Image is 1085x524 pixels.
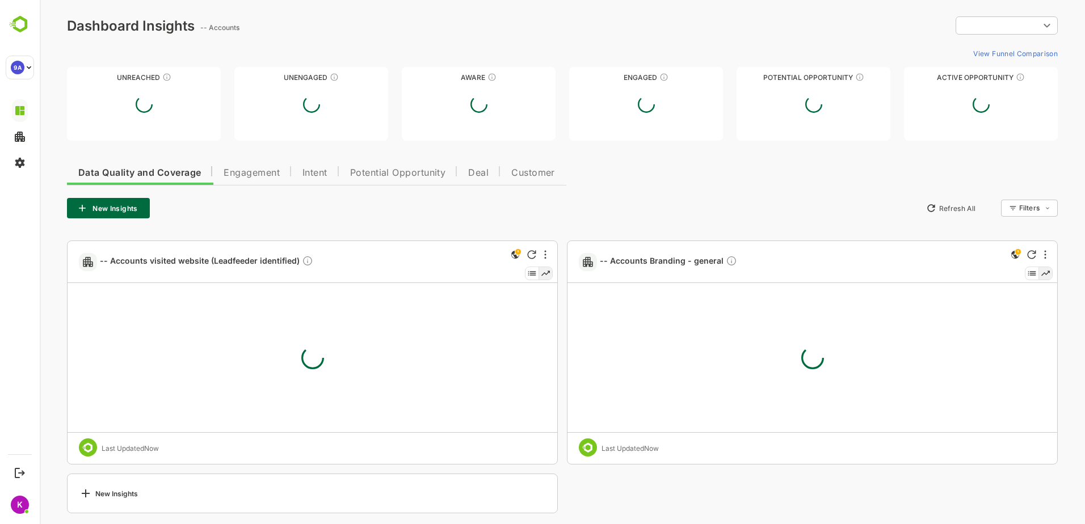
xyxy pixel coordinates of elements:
[184,168,240,178] span: Engagement
[987,250,996,259] div: Refresh
[1004,250,1007,259] div: More
[562,444,619,453] div: Last Updated Now
[62,444,119,453] div: Last Updated Now
[195,73,348,82] div: Unengaged
[27,73,181,82] div: Unreached
[929,44,1018,62] button: View Funnel Comparison
[620,73,629,82] div: These accounts are warm, further nurturing would qualify them to MQAs
[362,73,516,82] div: Aware
[686,255,697,268] div: Description not present
[27,474,518,513] a: New Insights
[969,248,982,263] div: This is a global insight. Segment selection is not applicable for this view
[60,255,274,268] span: -- Accounts visited website (Leadfeeder identified)
[881,199,941,217] button: Refresh All
[123,73,132,82] div: These accounts have not been engaged with for a defined time period
[560,255,697,268] span: -- Accounts Branding - general
[487,250,497,259] div: Refresh
[27,198,110,218] button: New Insights
[12,465,27,480] button: Logout
[27,18,155,34] div: Dashboard Insights
[262,255,274,268] div: Description not present
[916,15,1018,36] div: ​
[864,73,1018,82] div: Active Opportunity
[979,204,1000,212] div: Filters
[469,248,482,263] div: This is a global insight. Segment selection is not applicable for this view
[310,168,406,178] span: Potential Opportunity
[60,255,278,268] a: -- Accounts visited website (Leadfeeder identified)Description not present
[976,73,985,82] div: These accounts have open opportunities which might be at any of the Sales Stages
[428,168,449,178] span: Deal
[6,14,35,35] img: BambooboxLogoMark.f1c84d78b4c51b1a7b5f700c9845e183.svg
[472,168,515,178] span: Customer
[39,487,98,500] div: New Insights
[529,73,683,82] div: Engaged
[448,73,457,82] div: These accounts have just entered the buying cycle and need further nurturing
[815,73,825,82] div: These accounts are MQAs and can be passed on to Inside Sales
[11,61,24,74] div: 9A
[504,250,507,259] div: More
[697,73,851,82] div: Potential Opportunity
[560,255,702,268] a: -- Accounts Branding - generalDescription not present
[263,168,288,178] span: Intent
[290,73,299,82] div: These accounts have not shown enough engagement and need nurturing
[11,496,29,514] div: K
[39,168,161,178] span: Data Quality and Coverage
[978,198,1018,218] div: Filters
[161,23,203,32] ag: -- Accounts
